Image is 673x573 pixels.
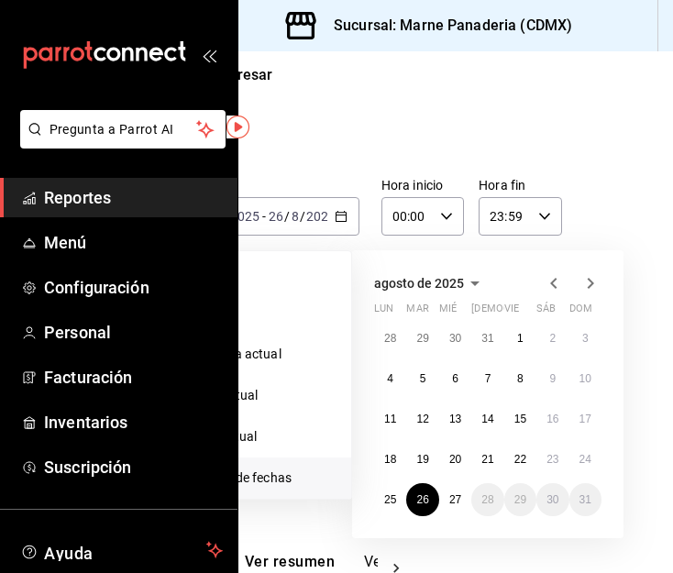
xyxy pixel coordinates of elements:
[384,493,396,506] abbr: 25 de agosto de 2025
[569,483,601,516] button: 31 de agosto de 2025
[481,413,493,425] abbr: 14 de agosto de 2025
[416,453,428,466] abbr: 19 de agosto de 2025
[439,322,471,355] button: 30 de julio de 2025
[514,413,526,425] abbr: 15 de agosto de 2025
[374,443,406,476] button: 18 de agosto de 2025
[449,413,461,425] abbr: 13 de agosto de 2025
[384,332,396,345] abbr: 28 de julio de 2025
[44,320,223,345] span: Personal
[536,483,568,516] button: 30 de agosto de 2025
[416,493,428,506] abbr: 26 de agosto de 2025
[514,493,526,506] abbr: 29 de agosto de 2025
[439,443,471,476] button: 20 de agosto de 2025
[582,332,589,345] abbr: 3 de agosto de 2025
[416,413,428,425] abbr: 12 de agosto de 2025
[194,262,336,281] span: Hoy
[194,303,336,323] span: Ayer
[517,332,524,345] abbr: 1 de agosto de 2025
[579,372,591,385] abbr: 10 de agosto de 2025
[194,386,336,405] span: Mes actual
[374,362,406,395] button: 4 de agosto de 2025
[406,362,438,395] button: 5 de agosto de 2025
[579,413,591,425] abbr: 17 de agosto de 2025
[546,413,558,425] abbr: 16 de agosto de 2025
[44,455,223,479] span: Suscripción
[381,179,464,192] label: Hora inicio
[579,493,591,506] abbr: 31 de agosto de 2025
[229,209,260,224] input: ----
[305,209,336,224] input: ----
[449,493,461,506] abbr: 27 de agosto de 2025
[179,179,359,192] label: Fecha
[374,402,406,435] button: 11 de agosto de 2025
[471,322,503,355] button: 31 de julio de 2025
[471,402,503,435] button: 14 de agosto de 2025
[406,322,438,355] button: 29 de julio de 2025
[549,372,556,385] abbr: 9 de agosto de 2025
[374,303,393,322] abbr: lunes
[262,209,266,224] span: -
[471,483,503,516] button: 28 de agosto de 2025
[481,332,493,345] abbr: 31 de julio de 2025
[226,116,249,138] img: Tooltip marker
[536,362,568,395] button: 9 de agosto de 2025
[44,410,223,435] span: Inventarios
[202,48,216,62] button: open_drawer_menu
[485,372,491,385] abbr: 7 de agosto de 2025
[44,230,223,255] span: Menú
[319,15,572,37] h3: Sucursal: Marne Panaderia (CDMX)
[549,332,556,345] abbr: 2 de agosto de 2025
[13,133,226,152] a: Pregunta a Parrot AI
[479,179,561,192] label: Hora fin
[504,303,519,322] abbr: viernes
[504,483,536,516] button: 29 de agosto de 2025
[546,493,558,506] abbr: 30 de agosto de 2025
[194,427,336,446] span: Año actual
[406,443,438,476] button: 19 de agosto de 2025
[569,402,601,435] button: 17 de agosto de 2025
[536,322,568,355] button: 2 de agosto de 2025
[569,443,601,476] button: 24 de agosto de 2025
[291,209,300,224] input: --
[406,402,438,435] button: 12 de agosto de 2025
[514,453,526,466] abbr: 22 de agosto de 2025
[504,322,536,355] button: 1 de agosto de 2025
[439,362,471,395] button: 6 de agosto de 2025
[471,443,503,476] button: 21 de agosto de 2025
[579,453,591,466] abbr: 24 de agosto de 2025
[504,443,536,476] button: 22 de agosto de 2025
[439,303,457,322] abbr: miércoles
[452,372,458,385] abbr: 6 de agosto de 2025
[387,372,393,385] abbr: 4 de agosto de 2025
[384,453,396,466] abbr: 18 de agosto de 2025
[449,453,461,466] abbr: 20 de agosto de 2025
[50,120,197,139] span: Pregunta a Parrot AI
[569,303,592,322] abbr: domingo
[194,345,336,364] span: Semana actual
[569,322,601,355] button: 3 de agosto de 2025
[439,483,471,516] button: 27 de agosto de 2025
[268,209,284,224] input: --
[300,209,305,224] span: /
[384,413,396,425] abbr: 11 de agosto de 2025
[44,275,223,300] span: Configuración
[194,468,336,488] span: Rango de fechas
[406,303,428,322] abbr: martes
[546,453,558,466] abbr: 23 de agosto de 2025
[374,276,464,291] span: agosto de 2025
[44,539,199,561] span: Ayuda
[212,66,272,83] span: Regresar
[471,362,503,395] button: 7 de agosto de 2025
[374,272,486,294] button: agosto de 2025
[420,372,426,385] abbr: 5 de agosto de 2025
[284,209,290,224] span: /
[569,362,601,395] button: 10 de agosto de 2025
[536,443,568,476] button: 23 de agosto de 2025
[374,483,406,516] button: 25 de agosto de 2025
[44,185,223,210] span: Reportes
[406,483,438,516] button: 26 de agosto de 2025
[481,493,493,506] abbr: 28 de agosto de 2025
[517,372,524,385] abbr: 8 de agosto de 2025
[439,402,471,435] button: 13 de agosto de 2025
